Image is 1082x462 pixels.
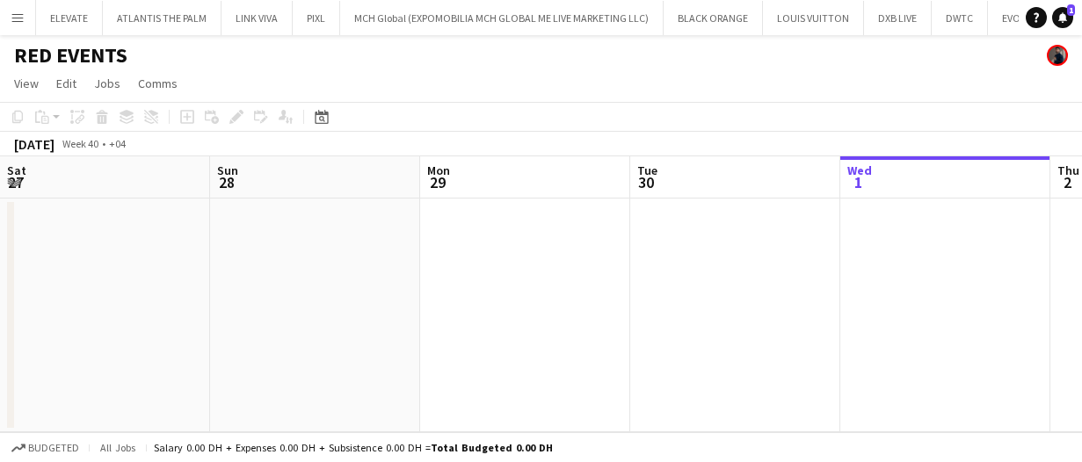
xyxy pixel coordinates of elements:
a: Jobs [87,72,127,95]
span: 1 [845,172,872,192]
button: PIXL [293,1,340,35]
a: Edit [49,72,84,95]
span: 29 [425,172,450,192]
button: BLACK ORANGE [664,1,763,35]
button: ELEVATE [36,1,103,35]
app-user-avatar: Mohamed Arafa [1047,45,1068,66]
span: Budgeted [28,442,79,454]
span: Tue [637,162,657,178]
span: Mon [427,162,450,178]
span: 30 [635,172,657,192]
div: Salary 0.00 DH + Expenses 0.00 DH + Subsistence 0.00 DH = [154,441,553,454]
button: EVOLUTION [988,1,1071,35]
button: DWTC [932,1,988,35]
a: Comms [131,72,185,95]
span: View [14,76,39,91]
span: 27 [4,172,26,192]
span: 1 [1067,4,1075,16]
div: +04 [109,137,126,150]
button: ATLANTIS THE PALM [103,1,221,35]
button: Budgeted [9,438,82,458]
span: Thu [1057,162,1079,178]
span: Wed [847,162,872,178]
button: MCH Global (EXPOMOBILIA MCH GLOBAL ME LIVE MARKETING LLC) [340,1,664,35]
span: Jobs [94,76,120,91]
div: [DATE] [14,135,54,153]
button: DXB LIVE [864,1,932,35]
button: LINK VIVA [221,1,293,35]
span: 2 [1055,172,1079,192]
span: All jobs [97,441,139,454]
button: LOUIS VUITTON [763,1,864,35]
a: 1 [1052,7,1073,28]
span: Week 40 [58,137,102,150]
span: Sat [7,162,26,178]
h1: RED EVENTS [14,42,127,69]
span: Sun [217,162,238,178]
span: Total Budgeted 0.00 DH [431,441,553,454]
span: Edit [56,76,76,91]
span: Comms [138,76,178,91]
span: 28 [214,172,238,192]
a: View [7,72,46,95]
